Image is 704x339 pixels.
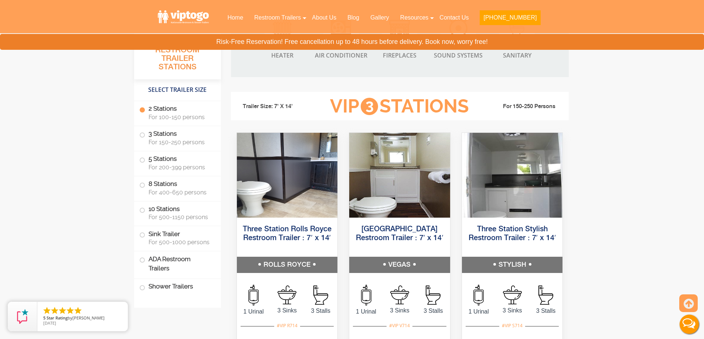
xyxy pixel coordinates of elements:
[361,98,378,115] span: 3
[149,114,212,121] span: For 100-150 persons
[43,315,45,321] span: 5
[538,286,553,305] img: an icon of stall
[249,10,306,26] a: Restroom Trailers
[381,51,418,60] span: Fireplaces
[237,133,338,218] img: Side view of three station restroom trailer with three separate doors with signs
[149,139,212,146] span: For 150-250 persons
[139,279,216,295] label: Shower Trailers
[462,133,563,218] img: Side view of three station restroom trailer with three separate doors with signs
[134,35,221,79] h3: All Portable Restroom Trailer Stations
[304,307,337,315] span: 3 Stalls
[236,96,319,118] li: Trailer Size: 7' X 14'
[434,10,474,26] a: Contact Us
[139,126,216,149] label: 3 Stations
[47,315,68,321] span: Star Rating
[306,10,342,26] a: About Us
[50,306,59,315] li: 
[274,321,300,331] div: #VIP R714
[42,306,51,315] li: 
[481,102,564,111] li: For 150-250 Persons
[499,321,525,331] div: #VIP S714
[499,51,535,60] span: Sanitary
[270,306,304,315] span: 3 Sinks
[474,10,546,30] a: [PHONE_NUMBER]
[15,309,30,324] img: Review Rating
[529,307,563,315] span: 3 Stalls
[416,307,450,315] span: 3 Stalls
[473,285,484,305] img: an icon of urinal
[139,251,216,276] label: ADA Restroom Trailers
[426,286,441,305] img: an icon of stall
[237,257,338,273] h5: ROLLS ROYCE
[278,286,296,304] img: an icon of sink
[674,309,704,339] button: Live Chat
[356,225,443,242] a: [GEOGRAPHIC_DATA] Restroom Trailer : 7′ x 14′
[74,306,82,315] li: 
[365,10,395,26] a: Gallery
[134,83,221,97] h4: Select Trailer Size
[237,307,271,316] span: 1 Urinal
[43,316,122,321] span: by
[66,306,75,315] li: 
[139,201,216,224] label: 10 Stations
[496,306,529,315] span: 3 Sinks
[222,10,249,26] a: Home
[434,51,483,60] span: Sound Systems
[395,10,434,26] a: Resources
[349,133,450,218] img: Side view of three station restroom trailer with three separate doors with signs
[469,225,556,242] a: Three Station Stylish Restroom Trailer : 7′ x 14′
[243,225,331,242] a: Three Station Rolls Royce Restroom Trailer : 7′ x 14′
[43,320,56,326] span: [DATE]
[149,189,212,196] span: For 400-650 persons
[383,306,416,315] span: 3 Sinks
[387,321,412,331] div: #VIP V714
[72,315,105,321] span: [PERSON_NAME]
[139,226,216,249] label: Sink Trailer
[149,214,212,221] span: For 500-1150 persons
[315,51,367,60] span: Air Conditioner
[149,239,212,246] span: For 500-1000 persons
[462,307,496,316] span: 1 Urinal
[58,306,67,315] li: 
[503,286,522,304] img: an icon of sink
[462,257,563,273] h5: STYLISH
[342,10,365,26] a: Blog
[361,285,371,305] img: an icon of urinal
[349,257,450,273] h5: VEGAS
[248,285,259,305] img: an icon of urinal
[149,164,212,171] span: For 200-399 persons
[264,51,301,60] span: Heater
[349,307,383,316] span: 1 Urinal
[139,151,216,174] label: 5 Stations
[390,286,409,304] img: an icon of sink
[319,96,480,117] h3: VIP Stations
[139,176,216,199] label: 8 Stations
[139,101,216,124] label: 2 Stations
[313,286,328,305] img: an icon of stall
[480,10,540,25] button: [PHONE_NUMBER]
